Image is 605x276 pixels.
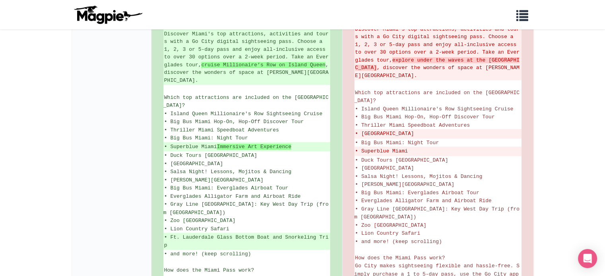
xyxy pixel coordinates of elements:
[164,218,235,224] span: • Zoo [GEOGRAPHIC_DATA]
[164,177,264,183] span: • [PERSON_NAME][GEOGRAPHIC_DATA]
[163,95,329,109] span: Which top attractions are included on the [GEOGRAPHIC_DATA]?
[164,185,288,191] span: • Big Bus Miami: Everglades Airboat Tour
[354,90,519,104] span: Which top attractions are included on the [GEOGRAPHIC_DATA]?
[355,230,420,236] span: • Lion Country Safari
[355,181,455,187] span: • [PERSON_NAME][GEOGRAPHIC_DATA]
[355,222,426,228] span: • Zoo [GEOGRAPHIC_DATA]
[164,226,230,232] span: • Lion Country Safari
[201,62,325,68] strong: cruise Millionaire’s Row on Island Queen
[355,157,448,163] span: • Duck Tours [GEOGRAPHIC_DATA]
[164,152,257,158] span: • Duck Tours [GEOGRAPHIC_DATA]
[355,122,470,128] span: • Thriller Miami Speedboat Adventures
[355,174,482,179] span: • Salsa Night! Lessons, Mojitos & Dancing
[355,57,519,71] strong: explore under the waves at the [GEOGRAPHIC_DATA]
[355,140,439,146] span: • Big Bus Miami: Night Tour
[164,119,304,125] span: • Big Bus Miami Hop-On, Hop-Off Discover Tour
[164,234,329,249] ins: • Ft. Lauderdale Glass Bottom Boat and Snorkeling Trip
[164,161,223,167] span: • [GEOGRAPHIC_DATA]
[164,135,248,141] span: • Big Bus Miami: Night Tour
[354,206,519,220] span: • Gray Line [GEOGRAPHIC_DATA]: Key West Day Trip (from [GEOGRAPHIC_DATA])
[355,239,442,245] span: • and more! (keep scrolling)
[72,5,144,24] img: logo-ab69f6fb50320c5b225c76a69d11143b.png
[164,251,251,257] span: • and more! (keep scrolling)
[164,127,279,133] span: • Thriller Miami Speedboat Adventures
[355,25,521,80] del: Discover Miami's top attractions, activities and tours with a Go City digital sightseeing pass. C...
[355,190,479,196] span: • Big Bus Miami: Everglades Airboat Tour
[578,249,597,268] div: Open Intercom Messenger
[355,165,414,171] span: • [GEOGRAPHIC_DATA]
[355,130,521,138] del: • [GEOGRAPHIC_DATA]
[164,169,292,175] span: • Salsa Night! Lessons, Mojitos & Dancing
[163,201,329,216] span: • Gray Line [GEOGRAPHIC_DATA]: Key West Day Trip (from [GEOGRAPHIC_DATA])
[355,114,495,120] span: • Big Bus Miami Hop-On, Hop-Off Discover Tour
[164,193,301,199] span: • Everglades Alligator Farm and Airboat Ride
[164,30,329,85] ins: Discover Miami's top attractions, activities and tours with a Go City digital sightseeing pass. C...
[355,147,521,155] del: • Superblue Miami
[217,144,291,150] strong: Immersive Art Experience
[164,267,254,273] span: How does the Miami Pass work?
[355,255,445,261] span: How does the Miami Pass work?
[355,198,492,204] span: • Everglades Alligator Farm and Airboat Ride
[355,106,514,112] span: • Island Queen Millionaire's Row Sightseeing Cruise
[164,111,323,117] span: • Island Queen Millionaire's Row Sightseeing Cruise
[164,143,329,151] ins: • Superblue Miami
